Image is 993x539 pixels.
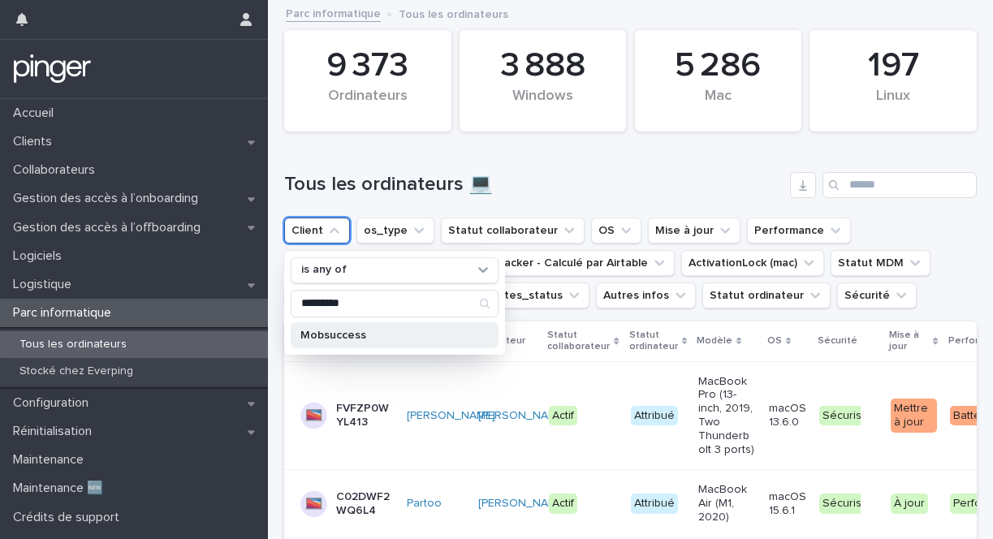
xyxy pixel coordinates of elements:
[663,45,775,86] div: 5 286
[6,277,84,292] p: Logistique
[6,106,67,121] p: Accueil
[663,88,775,122] div: Mac
[312,45,424,86] div: 9 373
[13,53,92,85] img: mTgBEunGTSyRkCgitkcU
[831,250,930,276] button: Statut MDM
[681,250,824,276] button: ActivationLock (mac)
[478,409,567,423] a: [PERSON_NAME]
[6,424,105,439] p: Réinitialisation
[891,494,928,514] div: À jour
[822,172,977,198] input: Search
[6,481,116,496] p: Maintenance 🆕
[591,218,641,244] button: OS
[6,395,101,411] p: Configuration
[407,497,442,511] a: Partoo
[769,490,806,518] p: macOS 15.6.1
[6,452,97,468] p: Maintenance
[819,406,872,426] div: Sécurisé
[487,88,599,122] div: Windows
[478,497,567,511] a: [PERSON_NAME]
[631,494,678,514] div: Attribué
[631,406,678,426] div: Attribué
[549,406,577,426] div: Actif
[747,218,851,244] button: Performance
[284,250,675,276] button: check in date filtrable - Intermédiaire Stacker - Calculé par Airtable
[301,263,347,277] p: is any of
[837,45,949,86] div: 197
[284,218,350,244] button: Client
[6,248,75,264] p: Logiciels
[6,191,211,206] p: Gestion des accès à l’onboarding
[767,332,782,350] p: OS
[769,402,806,429] p: macOS 13.6.0
[399,4,508,22] p: Tous les ordinateurs
[837,88,949,122] div: Linux
[291,290,499,317] div: Search
[6,305,124,321] p: Parc informatique
[697,332,732,350] p: Modèle
[702,282,831,308] button: Statut ordinateur
[6,338,140,351] p: Tous les ordinateurs
[648,218,740,244] button: Mise à jour
[441,218,585,244] button: Statut collaborateur
[440,282,589,308] button: malwarebytes_status
[698,483,756,524] p: MacBook Air (M1, 2020)
[818,332,857,350] p: Sécurité
[891,399,937,433] div: Mettre à jour
[889,326,930,356] p: Mise à jour
[629,326,678,356] p: Statut ordinateur
[6,134,65,149] p: Clients
[6,162,108,178] p: Collaborateurs
[312,88,424,122] div: Ordinateurs
[407,409,495,423] a: [PERSON_NAME]
[819,494,872,514] div: Sécurisé
[698,375,756,457] p: MacBook Pro (13-inch, 2019, Two Thunderbolt 3 ports)
[356,218,434,244] button: os_type
[547,326,610,356] p: Statut collaborateur
[6,220,214,235] p: Gestion des accès à l’offboarding
[837,282,917,308] button: Sécurité
[336,402,394,429] p: FVFZP0WYL413
[300,330,473,341] p: Mobsuccess
[549,494,577,514] div: Actif
[487,45,599,86] div: 3 888
[6,510,132,525] p: Crédits de support
[6,364,146,378] p: Stocké chez Everping
[291,291,498,317] input: Search
[284,173,784,196] h1: Tous les ordinateurs 💻
[336,490,394,518] p: C02DWF2WQ6L4
[596,282,696,308] button: Autres infos
[286,3,381,22] a: Parc informatique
